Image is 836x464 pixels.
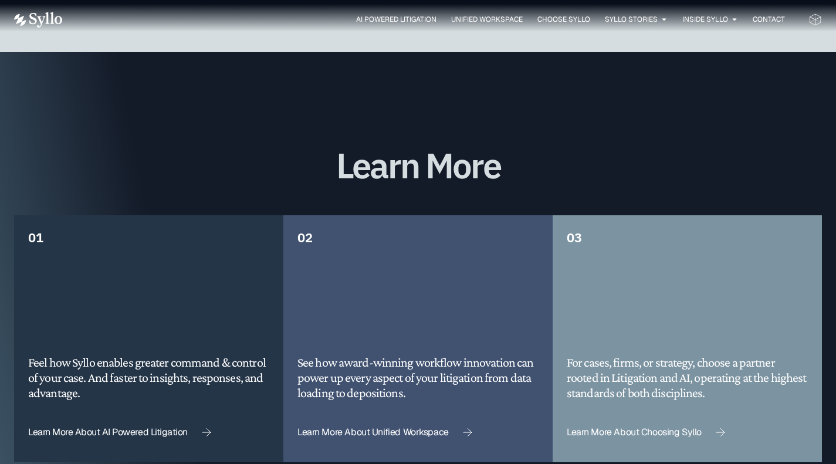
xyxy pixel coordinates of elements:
a: Learn More About Choosing Syllo [567,428,725,438]
img: Vector [14,12,62,28]
h5: Feel how Syllo enables greater command & control of your case. And faster to insights, responses,... [28,355,269,401]
span: 02 [297,229,313,246]
a: Inside Syllo [682,14,728,25]
span: Learn More About Unified Workspace [297,428,449,437]
a: Contact [753,14,785,25]
a: Syllo Stories [605,14,658,25]
a: Choose Syllo [537,14,590,25]
nav: Menu [86,14,785,25]
h5: For cases, firms, or strategy, choose a partner rooted in Litigation and AI, operating at the hig... [567,355,808,401]
span: Learn More About AI Powered Litigation [28,428,188,437]
a: AI Powered Litigation [356,14,436,25]
span: 03 [567,229,582,246]
span: Learn More About Choosing Syllo [567,428,702,437]
h5: See how award-winning workflow innovation can power up every aspect of your litigation from data ... [297,355,539,401]
a: Learn More About AI Powered Litigation [28,428,211,438]
h1: Learn More [14,146,822,185]
span: 01 [28,229,43,246]
a: Learn More About Unified Workspace [297,428,472,438]
a: Unified Workspace [451,14,523,25]
div: Menu Toggle [86,14,785,25]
